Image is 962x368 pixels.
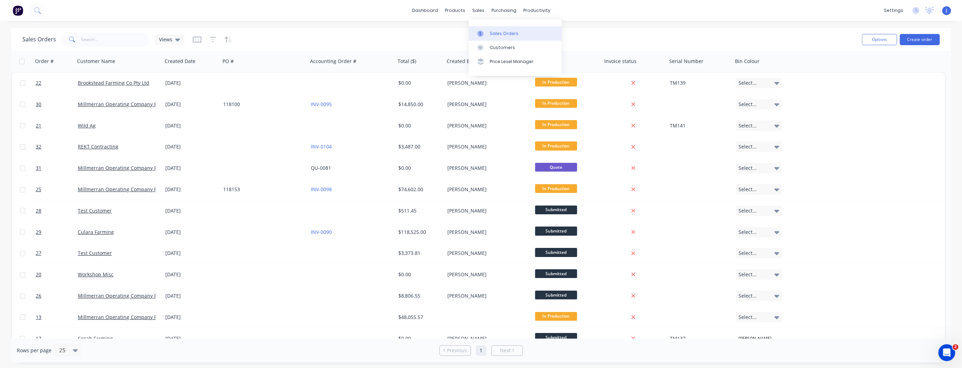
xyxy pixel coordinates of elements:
a: REKT Contracting [78,143,118,150]
div: PO # [222,58,234,65]
span: Submitted [535,269,577,278]
span: Select... [738,292,757,299]
a: 22 [36,72,78,93]
div: Sales Orders [490,30,518,37]
div: Invoice status [604,58,637,65]
div: $0.00 [398,271,440,278]
div: [DATE] [165,229,218,236]
span: 13 [36,314,41,321]
span: 29 [36,229,41,236]
a: 21 [36,115,78,136]
div: Accounting Order # [310,58,356,65]
div: productivity [520,5,554,16]
div: [DATE] [165,271,218,278]
span: In Production [535,99,577,108]
span: In Production [535,120,577,129]
div: settings [880,5,907,16]
span: Submitted [535,333,577,342]
a: Price Level Manager [469,55,562,69]
input: Search... [81,33,150,47]
button: Options [862,34,897,45]
div: TM137 [670,335,727,342]
span: 2 [953,344,958,350]
a: Culara Farming [78,229,114,235]
div: [PERSON_NAME] [447,271,525,278]
a: dashboard [408,5,441,16]
div: [DATE] [165,314,218,321]
h1: Sales Orders [22,36,56,43]
div: 118153 [223,186,301,193]
a: Millmerran Operating Company Pty Ltd [78,314,170,320]
a: INV-0098 [311,186,332,193]
a: INV-0090 [311,229,332,235]
img: Factory [13,5,23,16]
span: Quote [535,163,577,172]
div: 118100 [223,101,301,108]
span: Submitted [535,291,577,299]
div: [PERSON_NAME] [447,250,525,257]
div: [PERSON_NAME] [447,292,525,299]
div: [DATE] [165,122,218,129]
div: purchasing [488,5,520,16]
a: INV-0104 [311,143,332,150]
span: Views [159,36,172,43]
span: 21 [36,122,41,129]
div: [DATE] [165,292,218,299]
div: [PERSON_NAME] Deere Green [736,334,782,343]
div: Customers [490,44,515,51]
div: $3,373.81 [398,250,440,257]
button: Create order [900,34,940,45]
span: Submitted [535,206,577,214]
span: Select... [738,79,757,86]
div: [PERSON_NAME] [447,122,525,129]
div: [PERSON_NAME] [447,229,525,236]
span: J [946,7,947,14]
div: [PERSON_NAME] [447,186,525,193]
a: 32 [36,136,78,157]
div: [DATE] [165,207,218,214]
div: $0.00 [398,165,440,172]
span: Select... [738,186,757,193]
a: Page 1 is your current page [476,345,486,356]
div: [DATE] [165,186,218,193]
span: Select... [738,207,757,214]
a: QU-0081 [311,165,331,171]
span: 32 [36,143,41,150]
a: Millmerran Operating Company Pty Ltd [78,186,170,193]
a: Millmerran Operating Company Pty Ltd [78,165,170,171]
a: Previous page [440,347,470,354]
span: 25 [36,186,41,193]
span: 22 [36,79,41,86]
a: 17 [36,328,78,349]
a: Wild Ag [78,122,96,129]
a: 29 [36,222,78,243]
a: 27 [36,243,78,264]
a: Sirrah Farming [78,335,113,342]
span: Select... [738,250,757,257]
div: [PERSON_NAME] [447,101,525,108]
span: In Production [535,312,577,321]
div: Serial Number [669,58,703,65]
div: $511.45 [398,207,440,214]
div: $8,806.55 [398,292,440,299]
span: 17 [36,335,41,342]
div: [PERSON_NAME] [447,335,525,342]
div: $118,525.00 [398,229,440,236]
div: [DATE] [165,101,218,108]
span: In Production [535,184,577,193]
a: 30 [36,94,78,115]
span: Select... [738,165,757,172]
div: $3,487.00 [398,143,440,150]
a: 20 [36,264,78,285]
span: 30 [36,101,41,108]
a: Millmerran Operating Company Pty Ltd [78,292,170,299]
div: Bin Colour [735,58,760,65]
a: Sales Orders [469,26,562,40]
span: Select... [738,271,757,278]
a: Millmerran Operating Company Pty Ltd [78,101,170,107]
span: 28 [36,207,41,214]
iframe: Intercom live chat [938,344,955,361]
div: Customer Name [77,58,115,65]
div: sales [469,5,488,16]
span: In Production [535,78,577,86]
